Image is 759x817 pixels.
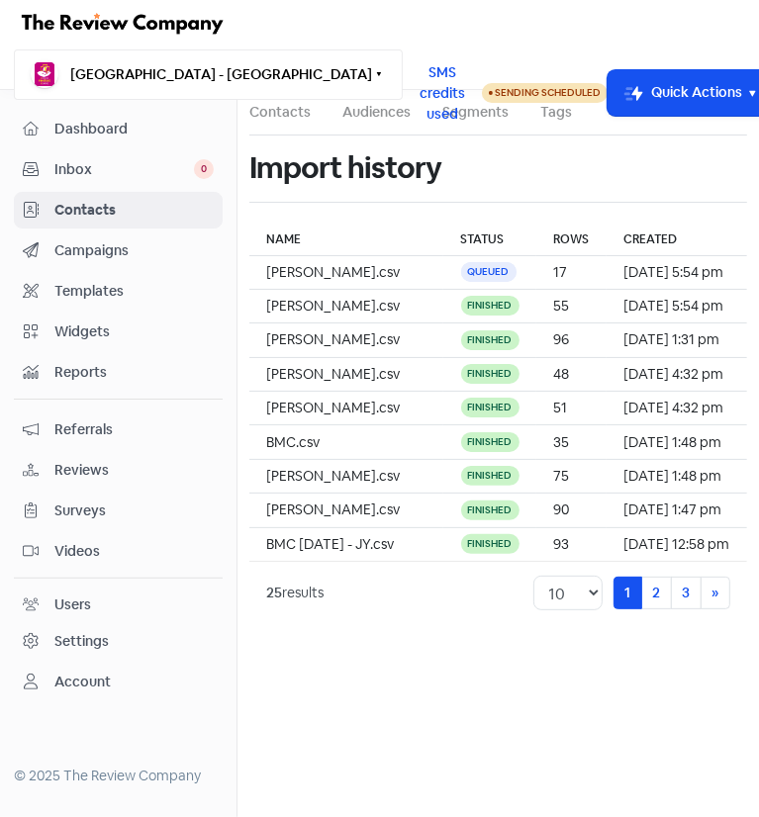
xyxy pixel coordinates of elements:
a: Reviews [14,452,223,489]
div: Finished [461,466,520,486]
a: Referrals [14,411,223,448]
div: Finished [461,330,520,350]
td: [DATE] 1:47 pm [607,494,747,527]
th: Name [249,224,443,256]
td: 93 [536,527,607,561]
span: Campaigns [54,240,214,261]
td: 55 [536,289,607,322]
td: [DATE] 1:48 pm [607,425,747,459]
td: 35 [536,425,607,459]
button: [GEOGRAPHIC_DATA] - [GEOGRAPHIC_DATA] [14,49,403,100]
td: [DATE] 5:54 pm [607,255,747,289]
a: Videos [14,533,223,570]
td: [DATE] 4:32 pm [607,392,747,425]
td: 90 [536,494,607,527]
td: [PERSON_NAME].csv [249,392,443,425]
td: 17 [536,255,607,289]
a: 2 [641,577,672,610]
span: Templates [54,281,214,302]
div: Finished [461,432,520,452]
td: [PERSON_NAME].csv [249,494,443,527]
div: Settings [54,631,109,652]
th: Status [443,224,536,256]
th: Created [607,224,747,256]
div: Finished [461,364,520,384]
div: Finished [461,296,520,316]
a: Inbox 0 [14,151,223,188]
a: Contacts [14,192,223,228]
a: Account [14,664,223,700]
a: Next [701,577,730,610]
div: Users [54,594,91,615]
span: Videos [54,541,214,562]
a: Widgets [14,314,223,350]
td: 75 [536,459,607,493]
td: [PERSON_NAME].csv [249,323,443,357]
span: Widgets [54,321,214,342]
td: 51 [536,392,607,425]
span: Surveys [54,500,214,521]
a: Sending Scheduled [482,83,608,104]
a: 1 [614,577,642,610]
h1: Import history [249,140,441,196]
span: Reviews [54,460,214,481]
a: SMS credits used [403,83,482,101]
td: 96 [536,323,607,357]
div: Finished [461,500,520,520]
span: Reports [54,362,214,383]
div: results [267,583,325,603]
td: [PERSON_NAME].csv [249,459,443,493]
div: Finished [461,534,520,554]
span: » [712,584,718,601]
span: SMS credits used [420,62,465,125]
span: Sending Scheduled [495,86,601,99]
td: [DATE] 12:58 pm [607,527,747,561]
div: © 2025 The Review Company [14,766,223,786]
td: [DATE] 1:31 pm [607,323,747,357]
td: 48 [536,357,607,391]
td: [DATE] 4:32 pm [607,357,747,391]
a: Campaigns [14,232,223,269]
td: [DATE] 5:54 pm [607,289,747,322]
td: [PERSON_NAME].csv [249,289,443,322]
span: Contacts [54,200,214,221]
strong: 25 [267,584,283,601]
a: 3 [671,577,702,610]
a: Templates [14,273,223,310]
td: BMC [DATE] - JY.csv [249,527,443,561]
a: Users [14,587,223,623]
span: Inbox [54,159,194,180]
div: Queued [461,262,517,282]
div: Finished [461,398,520,417]
td: [PERSON_NAME].csv [249,255,443,289]
span: Referrals [54,419,214,440]
span: 0 [194,159,214,179]
a: Reports [14,354,223,391]
div: Account [54,672,111,692]
a: Settings [14,623,223,660]
a: Surveys [14,493,223,529]
td: [PERSON_NAME].csv [249,357,443,391]
td: [DATE] 1:48 pm [607,459,747,493]
td: BMC.csv [249,425,443,459]
th: Rows [536,224,607,256]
